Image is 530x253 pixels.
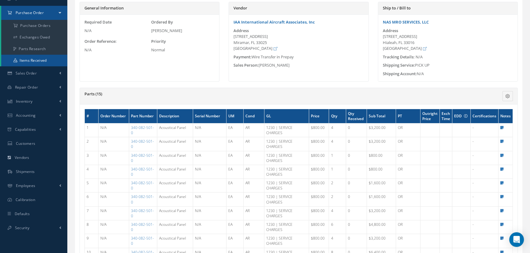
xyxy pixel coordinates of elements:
td: N/A [193,151,226,165]
td: - [471,151,498,165]
td: 1 [329,165,346,178]
td: EA [226,151,244,165]
td: OR [396,220,420,234]
th: PT [396,109,420,123]
td: EA [226,234,244,248]
a: 340-082-501-0 [131,222,154,232]
td: 0 [346,234,367,248]
label: Address [233,28,249,33]
td: 7 [85,206,99,220]
td: N/A [98,137,129,151]
th: GL [264,109,309,123]
td: 0 [346,137,367,151]
td: N/A [193,165,226,178]
td: $800.00 [309,193,329,206]
div: [STREET_ADDRESS] Hialeah, FL 33016 [GEOGRAPHIC_DATA] [383,34,513,52]
span: Purchase Order [16,10,44,15]
td: $3,200.00 [367,234,396,248]
div: N/A [84,47,148,53]
span: Customers [16,141,35,146]
span: Calibration [16,197,35,202]
label: Ordered By [151,19,173,25]
td: 1230 | SERVICE CHARGES [264,220,309,234]
td: 3 [85,151,99,165]
td: 1230 | SERVICE CHARGES [264,193,309,206]
a: 340-082-501-0 [131,153,154,163]
span: Shipping Account: [383,71,417,76]
td: $800.00 [367,151,396,165]
td: 0 [346,206,367,220]
td: OR [396,179,420,193]
td: N/A [98,206,129,220]
td: $800.00 [309,179,329,193]
span: Defaults [15,211,30,216]
a: 340-082-501-0 [131,208,154,218]
td: Acoustical Panel [157,220,193,234]
td: EA [226,165,244,178]
td: OR [396,123,420,137]
th: Serial Number [193,109,226,123]
td: 2 [329,179,346,193]
td: OR [396,193,420,206]
td: 4 [329,137,346,151]
span: Shipping Service: [383,62,415,68]
td: $3,200.00 [367,123,396,137]
td: 1230 | SERVICE CHARGES [264,137,309,151]
td: N/A [98,220,129,234]
th: # [85,109,99,123]
td: OR [396,234,420,248]
th: UM [226,109,244,123]
td: N/A [193,137,226,151]
th: Certifications [471,109,498,123]
div: Open Intercom Messenger [509,232,524,247]
span: Capabilities [15,127,36,132]
td: - [471,179,498,193]
th: Outright Price [420,109,439,123]
td: 6 [329,220,346,234]
td: $1,600.00 [367,179,396,193]
td: - [471,165,498,178]
td: OR [396,165,420,178]
td: $1,600.00 [367,193,396,206]
td: 1230 | SERVICE CHARGES [264,151,309,165]
div: N/A [84,28,148,34]
td: $800.00 [309,123,329,137]
td: $800.00 [309,234,329,248]
td: $800.00 [367,165,396,178]
label: Order Reference: [84,38,117,45]
td: 0 [346,151,367,165]
th: Exch Time [440,109,452,123]
td: OR [396,206,420,220]
label: Required Date [84,19,112,25]
th: Part Number [129,109,157,123]
td: Acoustical Panel [157,151,193,165]
td: AR [243,206,264,220]
td: Acoustical Panel [157,206,193,220]
div: Wire Transfer in Prepay [229,54,368,60]
a: 340-082-501-0 [131,167,154,177]
span: Inventory [16,99,33,104]
td: $800.00 [309,137,329,151]
div: [PERSON_NAME] [151,28,215,34]
td: AR [243,234,264,248]
td: N/A [193,206,226,220]
td: Acoustical Panel [157,179,193,193]
a: 340-082-501-0 [131,194,154,204]
th: Order Number [98,109,129,123]
td: EA [226,179,244,193]
a: Items Received [1,55,67,66]
a: Parts Research [1,43,67,55]
td: N/A [193,220,226,234]
td: 0 [346,165,367,178]
td: $800.00 [309,165,329,178]
td: 2 [329,193,346,206]
th: Cond [243,109,264,123]
a: 340-082-501-0 [131,125,154,135]
td: AR [243,123,264,137]
span: Payment: [233,54,252,60]
td: 0 [346,179,367,193]
span: Vendors [15,155,29,160]
span: Repair Order [15,85,38,90]
th: Qty [329,109,346,123]
td: - [471,137,498,151]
